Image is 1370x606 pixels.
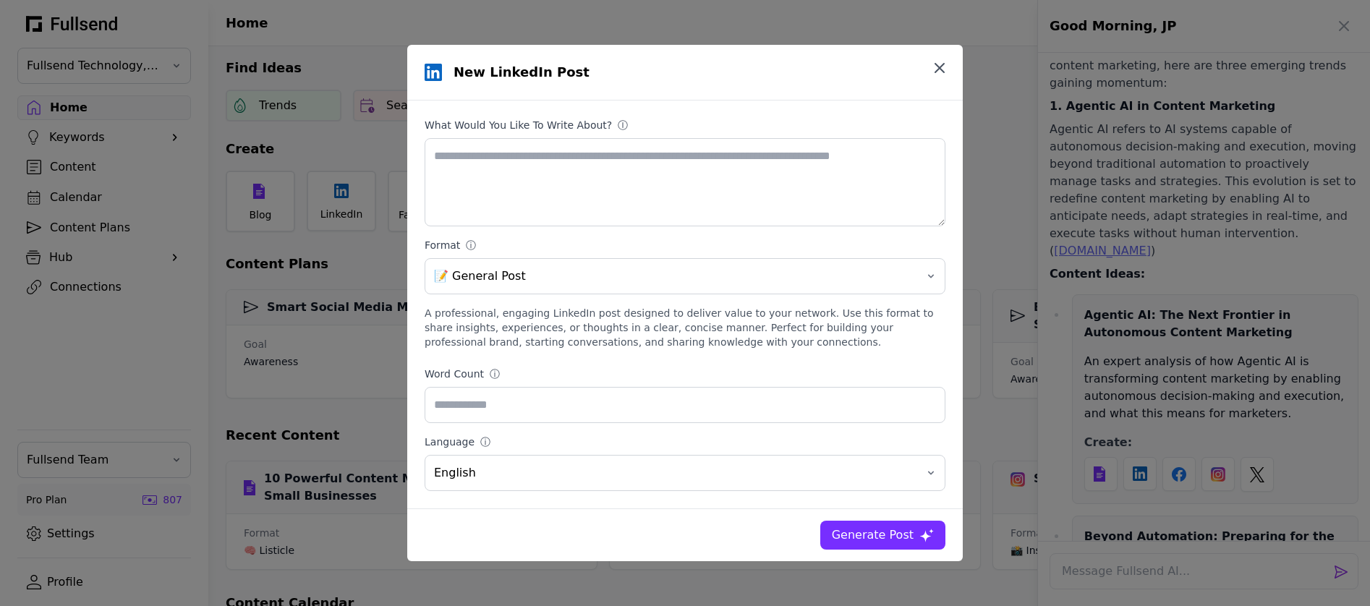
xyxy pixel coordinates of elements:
[434,464,916,482] span: English
[425,455,945,491] button: English
[425,306,945,349] div: A professional, engaging LinkedIn post designed to deliver value to your network. Use this format...
[425,258,945,294] button: 📝 General Post
[425,435,945,449] label: Language
[820,521,945,550] button: Generate Post
[425,238,945,252] label: Format
[425,367,484,381] div: Word Count
[490,367,503,381] div: ⓘ
[425,118,945,132] label: What would you like to write about?
[832,526,914,544] div: Generate Post
[466,238,479,252] div: ⓘ
[434,268,916,285] span: 📝 General Post
[618,118,631,132] div: ⓘ
[480,435,493,449] div: ⓘ
[454,62,590,82] h1: New LinkedIn Post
